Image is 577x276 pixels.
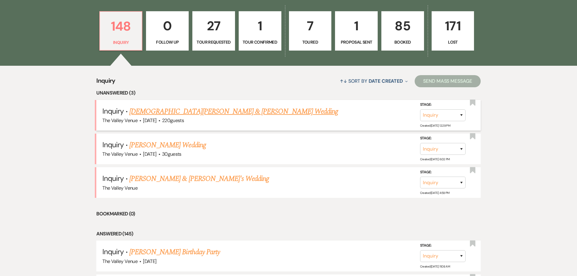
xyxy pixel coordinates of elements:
p: 7 [293,16,328,36]
button: Sort By Date Created [337,73,410,89]
p: Tour Requested [196,39,231,45]
p: Lost [436,39,470,45]
span: Inquiry [102,106,124,116]
span: Inquiry [96,76,115,89]
span: The Valley Venue [102,185,138,191]
a: [PERSON_NAME] Birthday Party [129,247,220,258]
a: 148Inquiry [99,11,143,51]
a: [PERSON_NAME] Wedding [129,140,206,151]
label: Stage: [420,169,466,176]
a: 7Toured [289,11,332,51]
span: Inquiry [102,247,124,256]
button: Send Mass Message [415,75,481,87]
span: [DATE] [143,258,156,264]
span: Created: [DATE] 4:59 PM [420,191,449,195]
a: 1Proposal Sent [335,11,378,51]
p: 85 [385,16,420,36]
p: 0 [150,16,185,36]
p: 148 [104,16,138,36]
a: [DEMOGRAPHIC_DATA][PERSON_NAME] & [PERSON_NAME] Wedding [129,106,338,117]
span: [DATE] [143,117,156,124]
p: Booked [385,39,420,45]
li: Bookmarked (0) [96,210,481,218]
p: Follow Up [150,39,185,45]
span: Created: [DATE] 11:08 AM [420,264,450,268]
span: 30 guests [162,151,181,157]
p: 171 [436,16,470,36]
span: 220 guests [162,117,184,124]
a: 0Follow Up [146,11,189,51]
a: 85Booked [381,11,424,51]
a: 171Lost [432,11,474,51]
label: Stage: [420,242,466,249]
p: 27 [196,16,231,36]
span: ↑↓ [340,78,347,84]
span: Created: [DATE] 12:29 PM [420,124,450,128]
p: 1 [339,16,374,36]
p: Toured [293,39,328,45]
span: Created: [DATE] 6:02 PM [420,157,450,161]
p: Proposal Sent [339,39,374,45]
li: Unanswered (3) [96,89,481,97]
a: 27Tour Requested [192,11,235,51]
span: The Valley Venue [102,117,138,124]
li: Answered (145) [96,230,481,238]
span: Date Created [369,78,403,84]
p: Inquiry [104,39,138,46]
span: Inquiry [102,174,124,183]
a: 1Tour Confirmed [239,11,281,51]
span: The Valley Venue [102,258,138,264]
p: Tour Confirmed [243,39,277,45]
span: [DATE] [143,151,156,157]
span: Inquiry [102,140,124,149]
label: Stage: [420,101,466,108]
a: [PERSON_NAME] & [PERSON_NAME]'s Wedding [129,173,269,184]
span: The Valley Venue [102,151,138,157]
p: 1 [243,16,277,36]
label: Stage: [420,135,466,142]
